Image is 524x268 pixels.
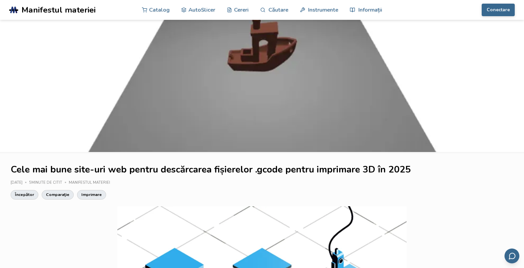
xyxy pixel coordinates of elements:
[234,6,249,14] font: Cereri
[358,6,382,14] font: Informații
[21,4,96,16] font: Manifestul materiei
[42,190,74,199] a: Comparaţie
[188,6,215,14] font: AutoSlicer
[46,192,69,197] font: Comparaţie
[11,190,38,199] a: Începător
[482,4,515,16] button: Conectare
[77,190,106,199] a: Imprimare
[11,180,22,185] font: [DATE]
[81,192,102,197] font: Imprimare
[31,180,62,185] font: minute de citit
[69,180,110,185] font: Manifestul Materiei
[504,249,519,263] button: Trimiteți feedback prin e-mail
[149,6,170,14] font: Catalog
[268,6,288,14] font: Căutare
[29,180,31,185] font: 5
[487,7,510,13] font: Conectare
[308,6,338,14] font: Instrumente
[11,163,411,176] font: Cele mai bune site-uri web pentru descărcarea fișierelor .gcode pentru imprimare 3D în 2025
[15,192,34,197] font: Începător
